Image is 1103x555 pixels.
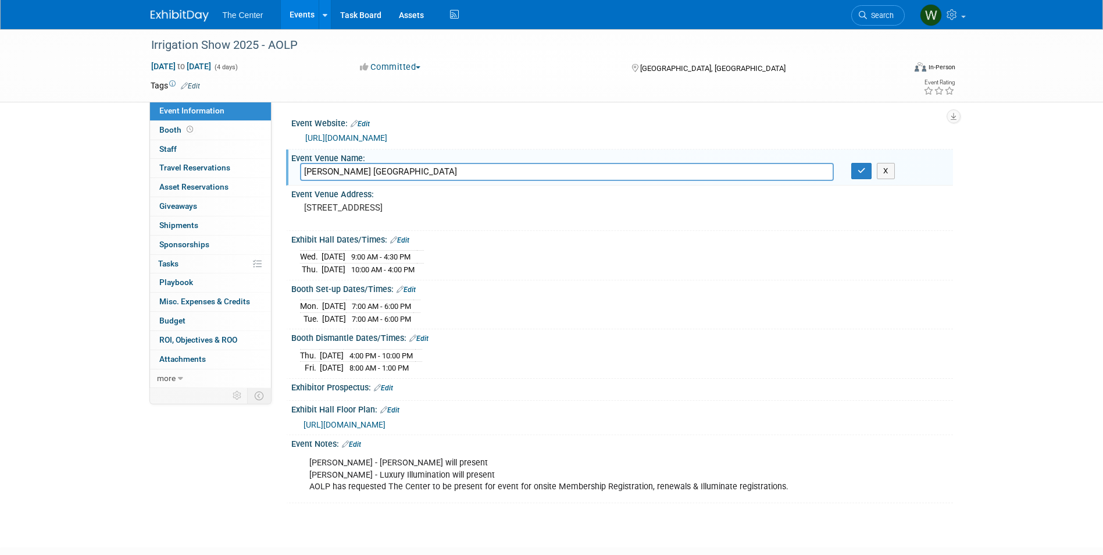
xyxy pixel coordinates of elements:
[150,102,271,120] a: Event Information
[374,384,393,392] a: Edit
[320,362,344,374] td: [DATE]
[923,80,955,86] div: Event Rating
[159,297,250,306] span: Misc. Expenses & Credits
[342,440,361,449] a: Edit
[301,451,825,498] div: [PERSON_NAME] - [PERSON_NAME] will present [PERSON_NAME] - Luxury Illumination will present AOLP ...
[836,61,956,78] div: Event Format
[397,286,416,294] a: Edit
[291,379,953,394] div: Exhibitor Prospectus:
[291,280,953,296] div: Booth Set-up Dates/Times:
[390,236,409,244] a: Edit
[184,125,195,134] span: Booth not reserved yet
[159,277,193,287] span: Playbook
[300,362,320,374] td: Fri.
[304,420,385,429] a: [URL][DOMAIN_NAME]
[322,300,346,313] td: [DATE]
[291,401,953,416] div: Exhibit Hall Floor Plan:
[351,120,370,128] a: Edit
[159,354,206,364] span: Attachments
[151,80,200,91] td: Tags
[157,373,176,383] span: more
[176,62,187,71] span: to
[351,265,415,274] span: 10:00 AM - 4:00 PM
[150,216,271,235] a: Shipments
[159,201,197,211] span: Giveaways
[150,121,271,140] a: Booth
[150,197,271,216] a: Giveaways
[300,312,322,325] td: Tue.
[150,369,271,388] a: more
[159,106,224,115] span: Event Information
[159,144,177,154] span: Staff
[928,63,955,72] div: In-Person
[322,264,345,276] td: [DATE]
[851,5,905,26] a: Search
[291,329,953,344] div: Booth Dismantle Dates/Times:
[150,273,271,292] a: Playbook
[305,133,387,143] a: [URL][DOMAIN_NAME]
[291,231,953,246] div: Exhibit Hall Dates/Times:
[349,351,413,360] span: 4:00 PM - 10:00 PM
[291,150,953,164] div: Event Venue Name:
[159,335,237,344] span: ROI, Objectives & ROO
[352,302,411,311] span: 7:00 AM - 6:00 PM
[150,312,271,330] a: Budget
[300,264,322,276] td: Thu.
[322,312,346,325] td: [DATE]
[352,315,411,323] span: 7:00 AM - 6:00 PM
[150,178,271,197] a: Asset Reservations
[159,125,195,134] span: Booth
[380,406,399,414] a: Edit
[300,251,322,264] td: Wed.
[151,10,209,22] img: ExhibitDay
[150,293,271,311] a: Misc. Expenses & Credits
[150,255,271,273] a: Tasks
[409,335,429,343] a: Edit
[300,300,322,313] td: Mon.
[356,61,425,73] button: Committed
[322,251,345,264] td: [DATE]
[159,163,230,172] span: Travel Reservations
[150,159,271,177] a: Travel Reservations
[159,182,229,191] span: Asset Reservations
[150,331,271,350] a: ROI, Objectives & ROO
[291,435,953,450] div: Event Notes:
[247,388,271,403] td: Toggle Event Tabs
[150,350,271,369] a: Attachments
[349,364,409,372] span: 8:00 AM - 1:00 PM
[227,388,248,403] td: Personalize Event Tab Strip
[151,61,212,72] span: [DATE] [DATE]
[147,35,887,56] div: Irrigation Show 2025 - AOLP
[150,236,271,254] a: Sponsorships
[915,62,926,72] img: Format-Inperson.png
[159,240,209,249] span: Sponsorships
[291,115,953,130] div: Event Website:
[351,252,410,261] span: 9:00 AM - 4:30 PM
[158,259,179,268] span: Tasks
[877,163,895,179] button: X
[300,349,320,362] td: Thu.
[291,186,953,200] div: Event Venue Address:
[320,349,344,362] td: [DATE]
[920,4,942,26] img: Whitney Mueller
[159,316,185,325] span: Budget
[304,202,554,213] pre: [STREET_ADDRESS]
[640,64,786,73] span: [GEOGRAPHIC_DATA], [GEOGRAPHIC_DATA]
[213,63,238,71] span: (4 days)
[159,220,198,230] span: Shipments
[181,82,200,90] a: Edit
[150,140,271,159] a: Staff
[867,11,894,20] span: Search
[223,10,263,20] span: The Center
